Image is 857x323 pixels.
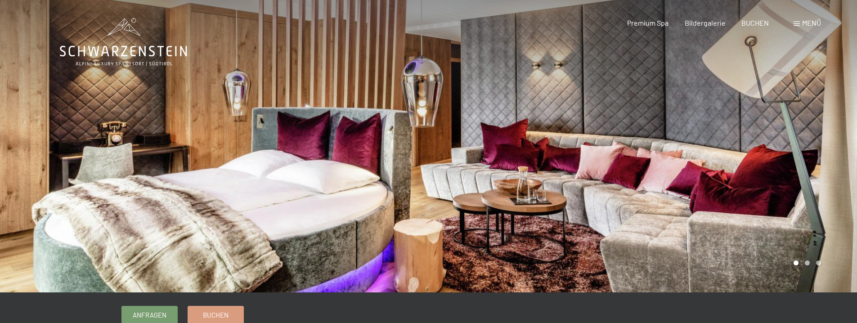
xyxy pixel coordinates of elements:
span: Buchen [203,310,229,320]
span: Anfragen [133,310,166,320]
a: Bildergalerie [685,18,726,27]
span: Menü [802,18,821,27]
a: Premium Spa [627,18,669,27]
a: BUCHEN [741,18,769,27]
